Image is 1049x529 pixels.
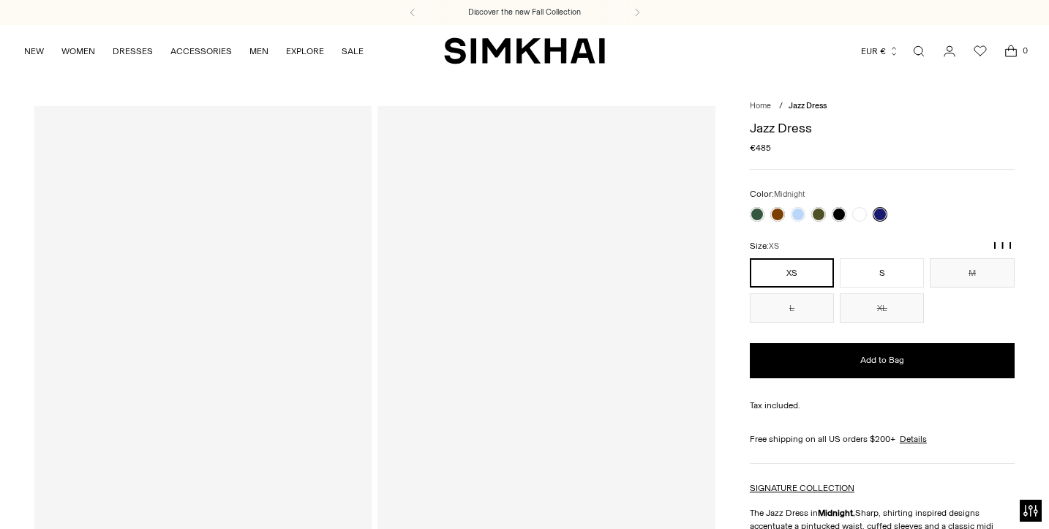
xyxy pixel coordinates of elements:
h1: Jazz Dress [750,121,1015,135]
span: €485 [750,141,771,154]
a: WOMEN [61,35,95,67]
button: EUR € [861,35,899,67]
span: Midnight [774,190,805,199]
a: Open search modal [904,37,933,66]
a: Discover the new Fall Collection [468,7,581,18]
a: EXPLORE [286,35,324,67]
a: SIMKHAI [444,37,605,65]
strong: Midnight. [818,508,855,518]
a: Home [750,101,771,110]
button: XS [750,258,834,288]
span: Add to Bag [860,354,904,367]
span: XS [769,241,779,251]
label: Color: [750,187,805,201]
span: 0 [1018,44,1031,57]
a: Details [900,432,927,446]
button: L [750,293,834,323]
a: Go to the account page [935,37,964,66]
a: MEN [249,35,268,67]
div: / [779,100,783,113]
button: XL [840,293,924,323]
span: Jazz Dress [789,101,827,110]
a: SIGNATURE COLLECTION [750,483,854,493]
div: Free shipping on all US orders $200+ [750,432,1015,446]
button: Add to Bag [750,343,1015,378]
nav: breadcrumbs [750,100,1015,113]
a: Open cart modal [996,37,1026,66]
a: NEW [24,35,44,67]
div: Tax included. [750,399,1015,412]
button: S [840,258,924,288]
a: ACCESSORIES [170,35,232,67]
a: DRESSES [113,35,153,67]
label: Size: [750,239,779,253]
a: SALE [342,35,364,67]
button: M [930,258,1014,288]
a: Wishlist [966,37,995,66]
